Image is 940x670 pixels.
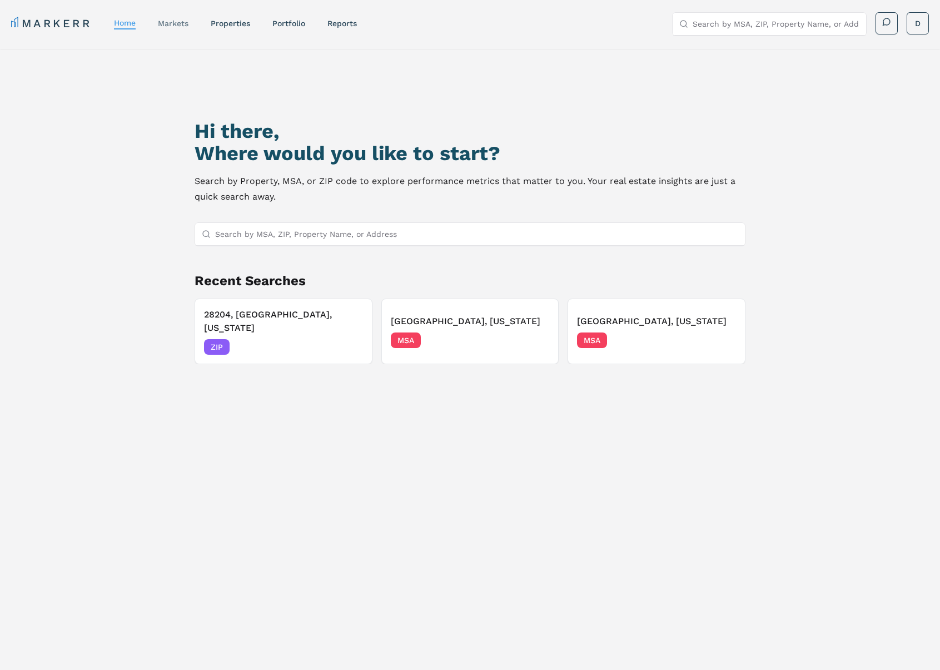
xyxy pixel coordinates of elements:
[381,299,559,364] button: Remove Charlotte, North Carolina[GEOGRAPHIC_DATA], [US_STATE]MSA[DATE]
[195,173,746,205] p: Search by Property, MSA, or ZIP code to explore performance metrics that matter to you. Your real...
[693,13,859,35] input: Search by MSA, ZIP, Property Name, or Address
[711,335,736,346] span: [DATE]
[215,223,739,245] input: Search by MSA, ZIP, Property Name, or Address
[391,315,550,328] h3: [GEOGRAPHIC_DATA], [US_STATE]
[338,341,363,353] span: [DATE]
[327,19,357,28] a: reports
[195,120,746,142] h1: Hi there,
[195,272,746,290] h2: Recent Searches
[195,299,372,364] button: Remove 28204, Charlotte, North Carolina28204, [GEOGRAPHIC_DATA], [US_STATE]ZIP[DATE]
[195,142,746,165] h2: Where would you like to start?
[391,332,421,348] span: MSA
[204,339,230,355] span: ZIP
[577,315,736,328] h3: [GEOGRAPHIC_DATA], [US_STATE]
[907,12,929,34] button: D
[577,332,607,348] span: MSA
[158,19,188,28] a: markets
[272,19,305,28] a: Portfolio
[568,299,745,364] button: Remove Dilworth, Minnesota[GEOGRAPHIC_DATA], [US_STATE]MSA[DATE]
[114,18,136,27] a: home
[204,308,363,335] h3: 28204, [GEOGRAPHIC_DATA], [US_STATE]
[11,16,92,31] a: MARKERR
[211,19,250,28] a: properties
[915,18,921,29] span: D
[524,335,549,346] span: [DATE]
